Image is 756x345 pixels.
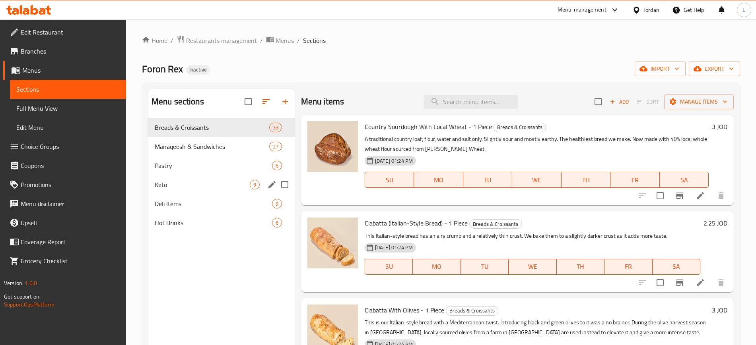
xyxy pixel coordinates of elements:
[670,97,727,107] span: Manage items
[365,121,492,133] span: Country Sourdough With Local Wheat - 1 Piece
[606,96,632,108] span: Add item
[266,179,278,191] button: edit
[21,161,120,170] span: Coupons
[272,161,282,170] div: items
[186,36,257,45] span: Restaurants management
[3,137,126,156] a: Choice Groups
[3,42,126,61] a: Branches
[21,142,120,151] span: Choice Groups
[641,64,679,74] span: import
[16,123,120,132] span: Edit Menu
[155,218,272,227] div: Hot Drinks
[560,261,601,272] span: TH
[22,66,120,75] span: Menus
[148,156,295,175] div: Pastry6
[365,172,414,188] button: SU
[4,299,54,310] a: Support.OpsPlatform
[3,156,126,175] a: Coupons
[21,218,120,227] span: Upsell
[558,5,606,15] div: Menu-management
[466,174,509,186] span: TU
[704,218,727,229] h6: 2.25 JOD
[21,256,120,266] span: Grocery Checklist
[365,259,413,275] button: SU
[3,251,126,270] a: Grocery Checklist
[670,186,689,205] button: Branch-specific-item
[272,218,282,227] div: items
[695,64,734,74] span: export
[696,278,705,287] a: Edit menu item
[365,231,700,241] p: This Italian-style bread has an airy crumb and a relatively thin crust. We bake them to a slightl...
[155,123,269,132] div: Breads & Croissants
[142,60,183,78] span: Foron Rex
[272,200,282,208] span: 9
[16,85,120,94] span: Sections
[417,174,460,186] span: MO
[424,95,518,109] input: search
[307,121,358,172] img: Country Sourdough With Local Wheat - 1 Piece
[416,261,457,272] span: MO
[250,181,259,189] span: 9
[470,220,521,229] span: Breads & Croissants
[652,187,669,204] span: Select to update
[155,161,272,170] div: Pastry
[711,186,731,205] button: delete
[689,62,740,76] button: export
[742,6,745,14] span: L
[272,162,282,170] span: 6
[446,306,498,315] span: Breads & Croissants
[512,172,561,188] button: WE
[463,172,512,188] button: TU
[608,97,630,106] span: Add
[656,261,697,272] span: SA
[148,194,295,213] div: Deli Items9
[670,273,689,292] button: Branch-specific-item
[562,172,610,188] button: TH
[365,318,709,337] p: This is our Italian-style bread with a Mediterranean twist. Introducing black and green olives to...
[606,96,632,108] button: Add
[604,259,652,275] button: FR
[269,142,282,151] div: items
[16,104,120,113] span: Full Menu View
[21,237,120,247] span: Coverage Report
[148,137,295,156] div: Manaqeesh & Sandwiches27
[461,259,509,275] button: TU
[663,174,705,186] span: SA
[270,124,282,131] span: 33
[608,261,649,272] span: FR
[614,174,656,186] span: FR
[276,36,294,45] span: Menus
[4,278,23,288] span: Version:
[155,180,250,189] span: Keto
[186,66,210,73] span: Inactive
[365,217,468,229] span: Ciabatta (Italian-Style Bread) - 1 Piece
[712,305,727,316] h6: 3 JOD
[653,259,700,275] button: SA
[4,291,41,302] span: Get support on:
[148,175,295,194] div: Keto9edit
[372,244,416,251] span: [DATE] 01:24 PM
[711,273,731,292] button: delete
[494,123,546,132] span: Breads & Croissants
[307,218,358,268] img: Ciabatta (Italian-Style Bread) - 1 Piece
[696,191,705,200] a: Edit menu item
[142,35,740,46] nav: breadcrumb
[148,115,295,235] nav: Menu sections
[148,118,295,137] div: Breads & Croissants33
[3,23,126,42] a: Edit Restaurant
[186,65,210,75] div: Inactive
[272,219,282,227] span: 6
[652,274,669,291] span: Select to update
[155,199,272,208] div: Deli Items
[270,143,282,150] span: 27
[21,199,120,208] span: Menu disclaimer
[557,259,604,275] button: TH
[10,99,126,118] a: Full Menu View
[414,172,463,188] button: MO
[297,36,300,45] li: /
[372,157,416,165] span: [DATE] 01:24 PM
[25,278,37,288] span: 1.0.0
[509,259,556,275] button: WE
[10,118,126,137] a: Edit Menu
